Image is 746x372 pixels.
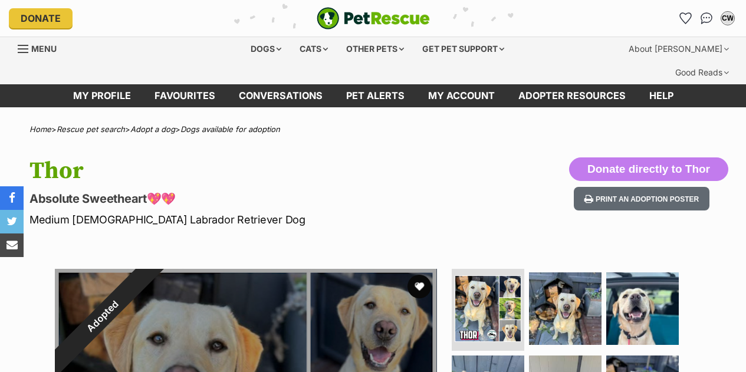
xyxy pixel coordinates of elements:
[407,275,431,298] button: favourite
[701,12,713,24] img: chat-41dd97257d64d25036548639549fe6c8038ab92f7586957e7f3b1b290dea8141.svg
[718,9,737,28] button: My account
[620,37,737,61] div: About [PERSON_NAME]
[130,124,175,134] a: Adopt a dog
[9,8,73,28] a: Donate
[606,272,679,345] img: Photo of Thor
[291,37,336,61] div: Cats
[338,37,412,61] div: Other pets
[61,84,143,107] a: My profile
[676,9,695,28] a: Favourites
[676,9,737,28] ul: Account quick links
[31,44,57,54] span: Menu
[416,84,507,107] a: My account
[529,272,602,345] img: Photo of Thor
[29,212,456,228] p: Medium [DEMOGRAPHIC_DATA] Labrador Retriever Dog
[180,124,280,134] a: Dogs available for adoption
[334,84,416,107] a: Pet alerts
[57,124,125,134] a: Rescue pet search
[697,9,716,28] a: Conversations
[242,37,290,61] div: Dogs
[667,61,737,84] div: Good Reads
[569,157,728,181] button: Donate directly to Thor
[507,84,637,107] a: Adopter resources
[317,7,430,29] img: logo-e224e6f780fb5917bec1dbf3a21bbac754714ae5b6737aabdf751b685950b380.svg
[414,37,512,61] div: Get pet support
[455,275,521,342] img: Photo of Thor
[317,7,430,29] a: PetRescue
[722,12,734,24] div: CW
[143,84,227,107] a: Favourites
[29,124,51,134] a: Home
[574,187,709,211] button: Print an adoption poster
[29,157,456,185] h1: Thor
[637,84,685,107] a: Help
[227,84,334,107] a: conversations
[18,37,65,58] a: Menu
[29,190,456,207] p: Absolute Sweetheart💖💖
